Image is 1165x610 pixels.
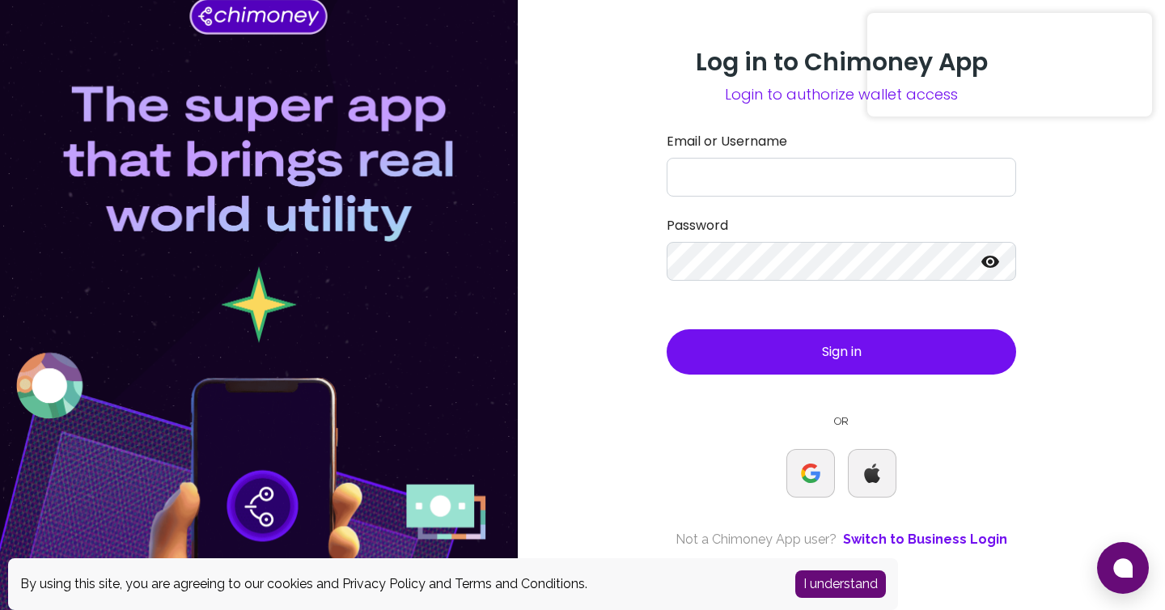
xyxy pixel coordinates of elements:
[667,132,1016,151] label: Email or Username
[667,413,1016,429] small: OR
[801,464,820,483] img: Google
[862,464,882,483] img: Apple
[667,83,1016,106] span: Login to authorize wallet access
[342,576,426,591] a: Privacy Policy
[667,216,1016,235] label: Password
[676,530,837,549] span: Not a Chimoney App user?
[848,449,896,498] button: Apple
[455,576,585,591] a: Terms and Conditions
[1097,542,1149,594] button: Open chat window
[20,574,771,594] div: By using this site, you are agreeing to our cookies and and .
[667,329,1016,375] button: Sign in
[822,342,862,361] span: Sign in
[667,48,1016,77] h3: Log in to Chimoney App
[843,530,1007,549] a: Switch to Business Login
[786,449,835,498] button: Google
[795,570,886,598] button: Accept cookies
